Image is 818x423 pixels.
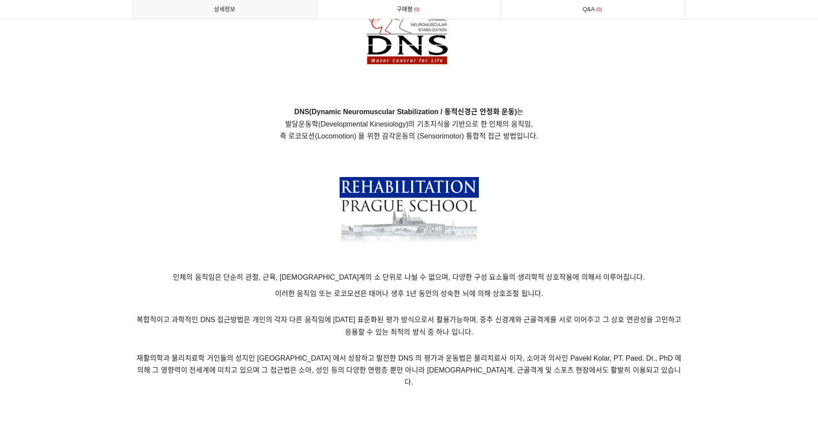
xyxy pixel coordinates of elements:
[137,316,681,335] span: 복합적이고 과학적인 DNS 접근방법은 개인의 각자 다른 움직임에 [DATE] 표준화된 평가 방식으로서 활용가능하며, 중추 신경계와 근골격계를 서로 이어주고 그 상호 연관성을 ...
[137,354,681,386] span: 재활의학과 물리치료학 거인들의 성지인 [GEOGRAPHIC_DATA] 에서 성장하고 발전한 DNS 의 평가과 운동법은 물리치료사 이자, 소아과 의사인 Pavekl Kolar,...
[285,120,533,128] span: 발달운동학(Developmental Kinesiology)의 기초지식을 기반으로 한 인체의 움직임,
[595,5,604,14] span: 0
[275,290,543,297] span: 이러한 움직임 또는 로코모션은 태어나 생후 1년 동안의 성숙한 뇌에 의해 상호조절 됩니다.
[294,108,524,115] span: 는
[340,177,479,250] img: bfc9cd300fa18.png
[294,108,517,115] strong: DNS(Dynamic Neuromuscular Stabilization / 동적신경근 안정화 운동)
[413,5,421,14] span: 0
[173,273,645,281] span: 인체의 움직임은 단순히 관절, 근육, [DEMOGRAPHIC_DATA]계의 소 단위로 나뉠 수 없으며, 다양한 구성 요소들의 생리학적 상호작용에 의해서 이루어집니다.
[280,132,538,140] span: 즉 로코모션(Locomotion) 을 위한 감각운동의 (Sensorimotor) 통합적 접근 방법입니다.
